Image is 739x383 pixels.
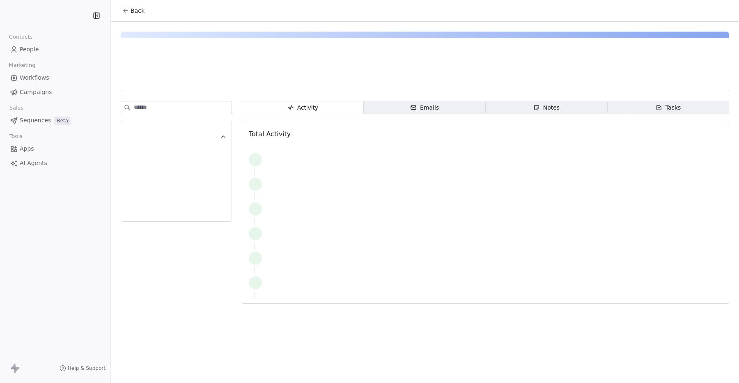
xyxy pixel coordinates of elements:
a: Campaigns [7,85,104,99]
span: Tools [6,130,26,142]
a: AI Agents [7,156,104,170]
span: Contacts [5,31,36,43]
span: Campaigns [20,88,52,96]
a: Workflows [7,71,104,85]
a: People [7,43,104,56]
a: Apps [7,142,104,156]
a: Help & Support [60,365,106,372]
div: Tasks [656,103,681,112]
span: People [20,45,39,54]
span: Total Activity [249,130,291,138]
span: AI Agents [20,159,47,167]
div: Emails [410,103,439,112]
span: Back [131,7,145,15]
span: Beta [54,117,71,125]
button: Back [117,3,149,18]
span: Sales [6,102,27,114]
span: Sequences [20,116,51,125]
span: Help & Support [68,365,106,372]
a: SequencesBeta [7,114,104,127]
span: Workflows [20,73,49,82]
span: Apps [20,144,34,153]
div: Notes [533,103,560,112]
span: Marketing [5,59,39,71]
